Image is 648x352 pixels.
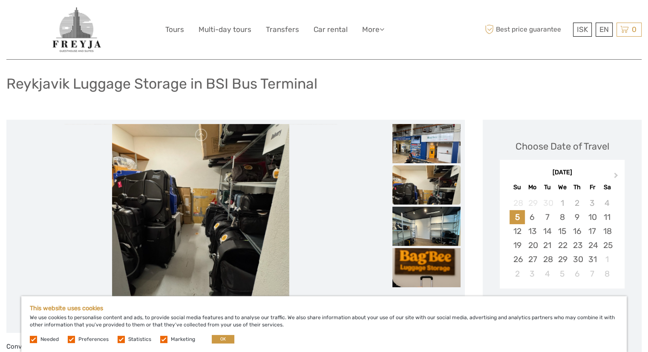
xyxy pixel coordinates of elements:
div: Choose Wednesday, November 5th, 2025 [555,267,570,281]
div: Choose Sunday, October 19th, 2025 [510,238,524,252]
div: Sa [600,182,615,193]
div: Su [510,182,524,193]
div: Tu [540,182,555,193]
div: Choose Friday, October 10th, 2025 [585,210,599,224]
button: Next Month [610,170,624,184]
div: Choose Sunday, October 26th, 2025 [510,252,524,266]
button: OK [212,335,234,343]
div: Choose Wednesday, October 15th, 2025 [555,224,570,238]
label: Statistics [128,336,151,343]
h1: Reykjavik Luggage Storage in BSI Bus Terminal [6,75,317,92]
div: Not available Friday, October 3rd, 2025 [585,196,599,210]
div: Choose Sunday, October 12th, 2025 [510,224,524,238]
div: Not available Tuesday, September 30th, 2025 [540,196,555,210]
div: Choose Wednesday, October 29th, 2025 [555,252,570,266]
div: Choose Saturday, October 25th, 2025 [600,238,615,252]
div: Choose Wednesday, October 22nd, 2025 [555,238,570,252]
label: Marketing [171,336,195,343]
div: Choose Saturday, November 1st, 2025 [600,252,615,266]
div: Mo [525,182,540,193]
img: 65879cd59a7644d3a24f52566b5e0a19.jpeg [392,124,461,175]
a: Transfers [266,23,299,36]
div: Choose Monday, October 20th, 2025 [525,238,540,252]
div: Choose Friday, October 24th, 2025 [585,238,599,252]
div: Not available Saturday, October 4th, 2025 [600,196,615,210]
div: Choose Thursday, October 23rd, 2025 [570,238,585,252]
div: Choose Tuesday, October 14th, 2025 [540,224,555,238]
div: Choose Monday, October 27th, 2025 [525,252,540,266]
a: Car rental [314,23,348,36]
div: Choose Thursday, November 6th, 2025 [570,267,585,281]
div: EN [596,23,613,37]
label: Needed [40,336,59,343]
img: 284435b8d1b84987b19aba9df2f3231f.jpeg [392,165,461,244]
div: Choose Saturday, November 8th, 2025 [600,267,615,281]
div: [DATE] [500,168,625,177]
a: Multi-day tours [199,23,251,36]
div: Choose Friday, October 31st, 2025 [585,252,599,266]
div: Choose Sunday, October 5th, 2025 [510,210,524,224]
div: Choose Friday, October 17th, 2025 [585,224,599,238]
div: Choose Monday, October 13th, 2025 [525,224,540,238]
div: Not available Thursday, October 2nd, 2025 [570,196,585,210]
div: Not available Sunday, September 28th, 2025 [510,196,524,210]
div: We [555,182,570,193]
a: More [362,23,384,36]
div: Th [570,182,585,193]
div: Choose Saturday, October 18th, 2025 [600,224,615,238]
div: Choose Thursday, October 16th, 2025 [570,224,585,238]
div: Choose Monday, November 3rd, 2025 [525,267,540,281]
div: Choose Sunday, November 2nd, 2025 [510,267,524,281]
img: General Info: [51,6,102,53]
div: Choose Tuesday, November 4th, 2025 [540,267,555,281]
div: Choose Friday, November 7th, 2025 [585,267,599,281]
div: Choose Tuesday, October 21st, 2025 [540,238,555,252]
a: Tours [165,23,184,36]
div: Not available Wednesday, October 1st, 2025 [555,196,570,210]
div: Choose Wednesday, October 8th, 2025 [555,210,570,224]
img: 284435b8d1b84987b19aba9df2f3231f_main_slider.jpeg [112,124,289,329]
img: 61736aff4493492a8ed9ff911229abf6.png [392,248,461,350]
div: Choose Saturday, October 11th, 2025 [600,210,615,224]
h5: This website uses cookies [30,305,618,312]
div: Choose Thursday, October 9th, 2025 [570,210,585,224]
label: Preferences [78,336,109,343]
div: Choose Date of Travel [516,140,609,153]
span: Best price guarantee [483,23,571,37]
div: Choose Thursday, October 30th, 2025 [570,252,585,266]
div: Not available Monday, September 29th, 2025 [525,196,540,210]
span: 0 [631,25,638,34]
span: ISK [577,25,588,34]
div: Choose Tuesday, October 28th, 2025 [540,252,555,266]
div: Choose Monday, October 6th, 2025 [525,210,540,224]
div: We use cookies to personalise content and ads, to provide social media features and to analyse ou... [21,296,627,352]
div: Choose Tuesday, October 7th, 2025 [540,210,555,224]
img: c74322b5ebdd4c5c9ee610c3350efaa3.jpeg [392,207,461,258]
div: Fr [585,182,599,193]
div: month 2025-10 [503,196,622,281]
